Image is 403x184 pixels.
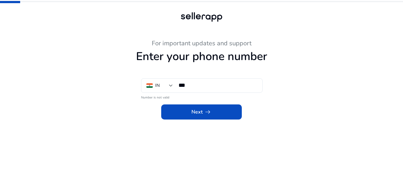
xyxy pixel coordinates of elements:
span: arrow_right_alt [204,108,212,116]
h1: Enter your phone number [28,50,375,63]
mat-error: Number is not valid [141,93,262,100]
h3: For important updates and support [28,40,375,47]
span: Next [191,108,212,116]
div: IN [155,82,160,89]
button: Nextarrow_right_alt [161,104,242,120]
